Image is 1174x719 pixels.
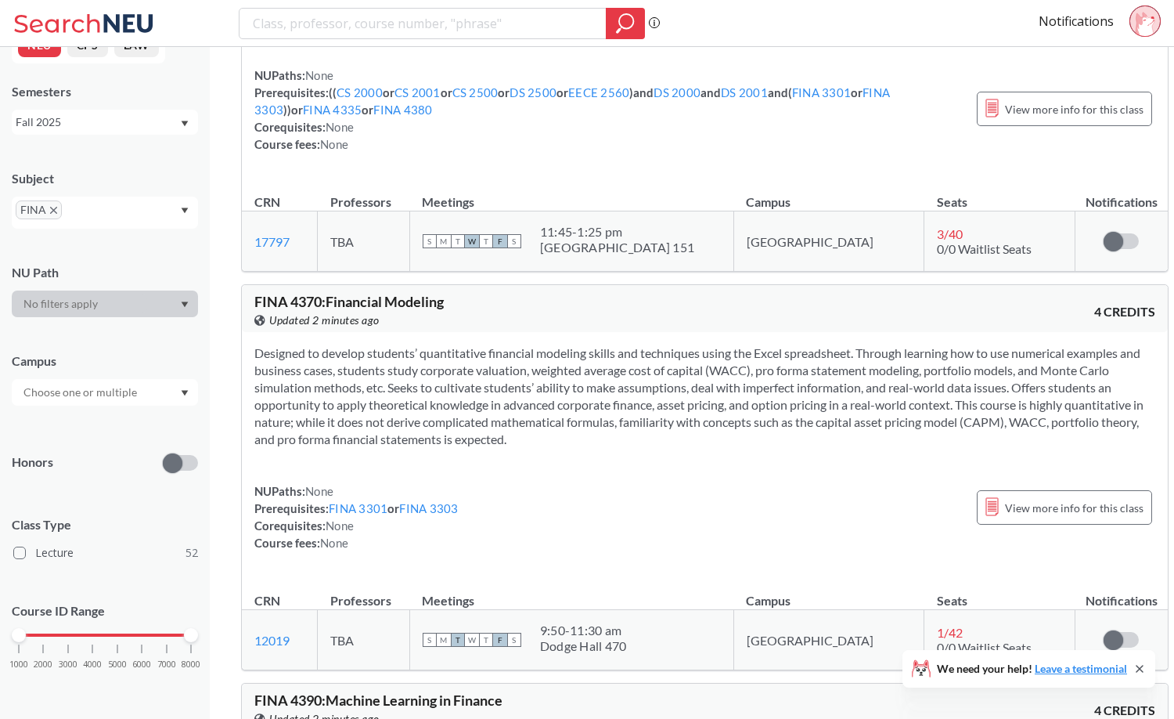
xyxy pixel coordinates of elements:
[437,234,451,248] span: M
[12,264,198,281] div: NU Path
[1039,13,1114,30] a: Notifications
[12,170,198,187] div: Subject
[326,120,354,134] span: None
[320,536,348,550] span: None
[465,234,479,248] span: W
[12,352,198,370] div: Campus
[540,638,627,654] div: Dodge Hall 470
[326,518,354,533] span: None
[12,197,198,229] div: FINAX to remove pillDropdown arrow
[12,516,198,533] span: Class Type
[34,660,52,669] span: 2000
[318,576,409,610] th: Professors
[16,383,147,402] input: Choose one or multiple
[16,114,179,131] div: Fall 2025
[12,602,198,620] p: Course ID Range
[254,482,459,551] div: NUPaths: Prerequisites: or Corequisites: Course fees:
[451,633,465,647] span: T
[409,178,733,211] th: Meetings
[181,121,189,127] svg: Dropdown arrow
[181,302,189,308] svg: Dropdown arrow
[373,103,432,117] a: FINA 4380
[493,633,507,647] span: F
[305,484,333,498] span: None
[937,640,1032,655] span: 0/0 Waitlist Seats
[399,501,458,515] a: FINA 3303
[318,211,409,272] td: TBA
[792,85,851,99] a: FINA 3301
[479,633,493,647] span: T
[254,193,280,211] div: CRN
[254,633,290,648] a: 12019
[409,576,733,610] th: Meetings
[937,625,963,640] span: 1 / 42
[937,241,1032,256] span: 0/0 Waitlist Seats
[329,501,387,515] a: FINA 3301
[254,345,1155,448] section: Designed to develop students’ quantitative financial modeling skills and techniques using the Exc...
[1005,498,1143,518] span: View more info for this class
[132,660,151,669] span: 6000
[451,234,465,248] span: T
[269,312,380,329] span: Updated 2 minutes ago
[83,660,102,669] span: 4000
[568,85,629,99] a: EECE 2560
[733,610,924,670] td: [GEOGRAPHIC_DATA]
[305,68,333,82] span: None
[303,103,362,117] a: FINA 4335
[1075,178,1167,211] th: Notifications
[540,224,694,240] div: 11:45 - 1:25 pm
[733,178,924,211] th: Campus
[924,576,1075,610] th: Seats
[108,660,127,669] span: 5000
[924,178,1075,211] th: Seats
[1094,702,1155,719] span: 4 CREDITS
[1075,576,1167,610] th: Notifications
[9,660,28,669] span: 1000
[452,85,499,99] a: CS 2500
[465,633,479,647] span: W
[1094,303,1155,320] span: 4 CREDITS
[318,178,409,211] th: Professors
[733,211,924,272] td: [GEOGRAPHIC_DATA]
[16,201,62,219] span: FINAX to remove pill
[423,234,437,248] span: S
[337,85,383,99] a: CS 2000
[181,390,189,396] svg: Dropdown arrow
[937,663,1127,674] span: We need your help!
[12,83,198,100] div: Semesters
[59,660,77,669] span: 3000
[1035,662,1127,675] a: Leave a testimonial
[320,137,348,151] span: None
[13,543,198,563] label: Lecture
[507,633,521,647] span: S
[181,208,189,214] svg: Dropdown arrow
[1005,99,1143,119] span: View more info for this class
[254,67,961,153] div: NUPaths: Prerequisites: ( ( or or or or ) and and and ( or ) ) or or Corequisites: Course fees:
[12,110,198,135] div: Fall 2025Dropdown arrow
[437,633,451,647] span: M
[733,576,924,610] th: Campus
[254,592,280,609] div: CRN
[394,85,441,99] a: CS 2001
[12,379,198,406] div: Dropdown arrow
[254,293,444,310] span: FINA 4370 : Financial Modeling
[251,10,595,37] input: Class, professor, course number, "phrase"
[510,85,556,99] a: DS 2500
[606,8,645,39] div: magnifying glass
[12,453,53,472] p: Honors
[318,610,409,670] td: TBA
[479,234,493,248] span: T
[493,234,507,248] span: F
[254,692,502,709] span: FINA 4390 : Machine Learning in Finance
[616,13,635,34] svg: magnifying glass
[937,226,963,241] span: 3 / 40
[721,85,768,99] a: DS 2001
[423,633,437,647] span: S
[540,240,694,255] div: [GEOGRAPHIC_DATA] 151
[185,544,198,562] span: 52
[182,660,200,669] span: 8000
[540,623,627,638] div: 9:50 - 11:30 am
[507,234,521,248] span: S
[50,207,57,214] svg: X to remove pill
[654,85,700,99] a: DS 2000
